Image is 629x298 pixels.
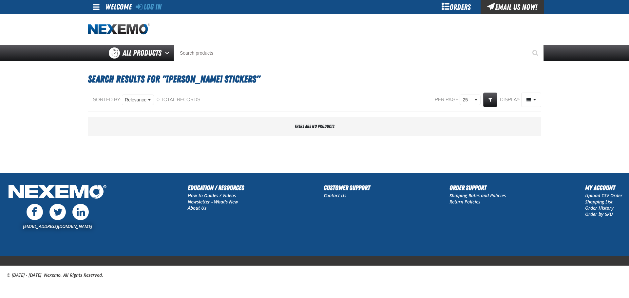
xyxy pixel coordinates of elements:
a: Log In [136,2,162,11]
h2: Order Support [449,183,506,193]
h2: Customer Support [324,183,370,193]
a: Shipping Rates and Policies [449,192,506,199]
a: Home [88,24,150,35]
a: Return Policies [449,199,480,205]
a: Newsletter - What's New [188,199,238,205]
input: Search [174,45,544,61]
span: Display: [500,97,520,102]
span: Per page: [435,97,460,103]
h2: Education / Resources [188,183,244,193]
a: Expand or Collapse Grid Filters [483,93,497,107]
h1: Search Results for "[PERSON_NAME] stickers" [88,70,541,88]
img: Nexemo Logo [7,183,108,202]
span: There are no products [295,124,334,129]
span: All Products [123,47,162,59]
button: Open All Products pages [163,45,174,61]
a: How to Guides / Videos [188,192,236,199]
a: Contact Us [324,192,346,199]
span: Relevance [125,96,146,103]
a: Order by SKU [585,211,613,217]
button: Product Grid Views Toolbar [521,93,541,107]
img: Nexemo logo [88,24,150,35]
button: Start Searching [527,45,544,61]
span: Sorted By: [93,97,121,102]
a: Upload CSV Order [585,192,622,199]
span: 25 [463,96,473,103]
a: Shopping List [585,199,613,205]
h2: My Account [585,183,622,193]
div: 0 total records [157,97,200,103]
a: Order History [585,205,614,211]
a: About Us [188,205,206,211]
a: [EMAIL_ADDRESS][DOMAIN_NAME] [23,223,92,229]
